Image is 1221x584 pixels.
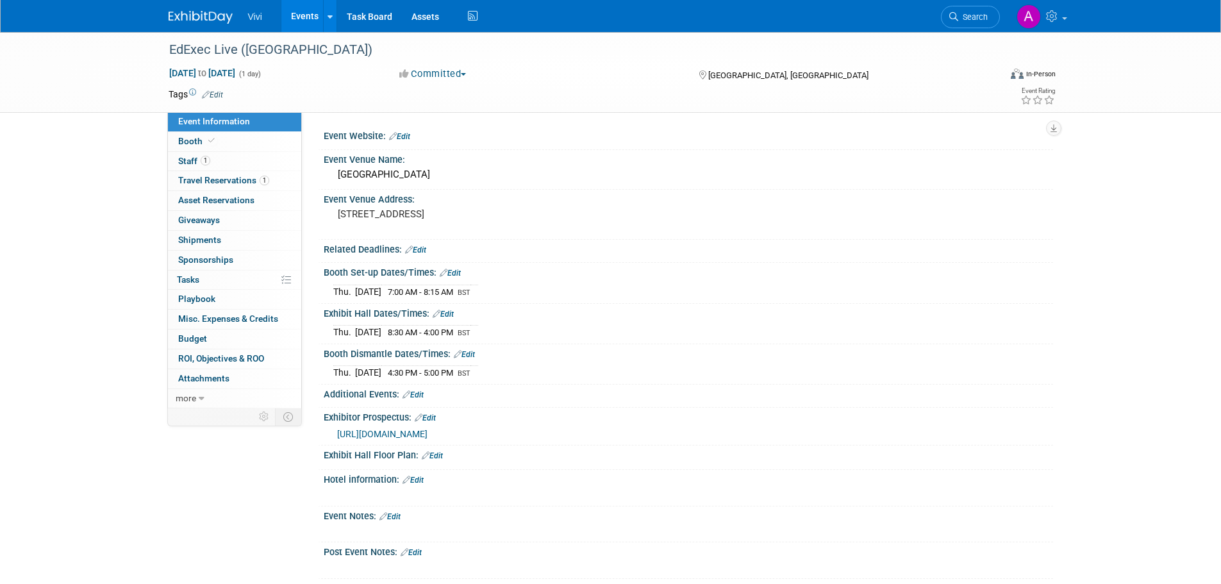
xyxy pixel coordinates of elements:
div: Event Notes: [324,506,1053,523]
a: Edit [403,476,424,485]
div: Post Event Notes: [324,542,1053,559]
a: more [168,389,301,408]
a: Giveaways [168,211,301,230]
div: Additional Events: [324,385,1053,401]
div: Exhibitor Prospectus: [324,408,1053,424]
div: [GEOGRAPHIC_DATA] [333,165,1043,185]
td: Personalize Event Tab Strip [253,408,276,425]
div: Event Venue Address: [324,190,1053,206]
a: Travel Reservations1 [168,171,301,190]
span: more [176,393,196,403]
span: 1 [260,176,269,185]
a: Edit [415,413,436,422]
span: Shipments [178,235,221,245]
span: 8:30 AM - 4:00 PM [388,328,453,337]
span: Attachments [178,373,229,383]
span: Giveaways [178,215,220,225]
a: Edit [422,451,443,460]
span: BST [458,369,470,378]
img: Amy Barker [1017,4,1041,29]
a: Misc. Expenses & Credits [168,310,301,329]
a: Edit [403,390,424,399]
div: Booth Set-up Dates/Times: [324,263,1053,279]
span: Misc. Expenses & Credits [178,313,278,324]
img: ExhibitDay [169,11,233,24]
img: Format-Inperson.png [1011,69,1024,79]
a: Search [941,6,1000,28]
a: Shipments [168,231,301,250]
td: Tags [169,88,223,101]
div: Event Format [924,67,1056,86]
span: [GEOGRAPHIC_DATA], [GEOGRAPHIC_DATA] [708,71,868,80]
a: Edit [379,512,401,521]
span: Booth [178,136,217,146]
span: 1 [201,156,210,165]
button: Committed [395,67,471,81]
a: Asset Reservations [168,191,301,210]
a: Attachments [168,369,301,388]
div: In-Person [1026,69,1056,79]
span: Search [958,12,988,22]
td: Thu. [333,285,355,298]
a: ROI, Objectives & ROO [168,349,301,369]
div: Exhibit Hall Dates/Times: [324,304,1053,321]
div: Event Website: [324,126,1053,143]
span: Budget [178,333,207,344]
div: Exhibit Hall Floor Plan: [324,446,1053,462]
td: [DATE] [355,326,381,339]
div: Event Rating [1020,88,1055,94]
a: Edit [202,90,223,99]
a: Edit [401,548,422,557]
div: Hotel information: [324,470,1053,487]
a: Staff1 [168,152,301,171]
a: Sponsorships [168,251,301,270]
td: [DATE] [355,285,381,298]
span: Tasks [177,274,199,285]
a: Budget [168,330,301,349]
span: 7:00 AM - 8:15 AM [388,287,453,297]
td: Toggle Event Tabs [275,408,301,425]
span: Sponsorships [178,254,233,265]
div: EdExec Live ([GEOGRAPHIC_DATA]) [165,38,981,62]
div: Booth Dismantle Dates/Times: [324,344,1053,361]
a: Playbook [168,290,301,309]
span: Vivi [248,12,262,22]
a: Edit [405,246,426,254]
a: Edit [433,310,454,319]
span: Event Information [178,116,250,126]
a: Booth [168,132,301,151]
a: Edit [440,269,461,278]
span: [DATE] [DATE] [169,67,236,79]
span: to [196,68,208,78]
a: [URL][DOMAIN_NAME] [337,429,428,439]
span: BST [458,329,470,337]
td: Thu. [333,326,355,339]
a: Tasks [168,271,301,290]
pre: [STREET_ADDRESS] [338,208,613,220]
td: Thu. [333,366,355,380]
a: Event Information [168,112,301,131]
span: (1 day) [238,70,261,78]
span: Playbook [178,294,215,304]
div: Event Venue Name: [324,150,1053,166]
a: Edit [389,132,410,141]
a: Edit [454,350,475,359]
td: [DATE] [355,366,381,380]
span: ROI, Objectives & ROO [178,353,264,363]
span: Travel Reservations [178,175,269,185]
div: Related Deadlines: [324,240,1053,256]
span: Staff [178,156,210,166]
span: Asset Reservations [178,195,254,205]
span: BST [458,288,470,297]
span: 4:30 PM - 5:00 PM [388,368,453,378]
i: Booth reservation complete [208,137,215,144]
